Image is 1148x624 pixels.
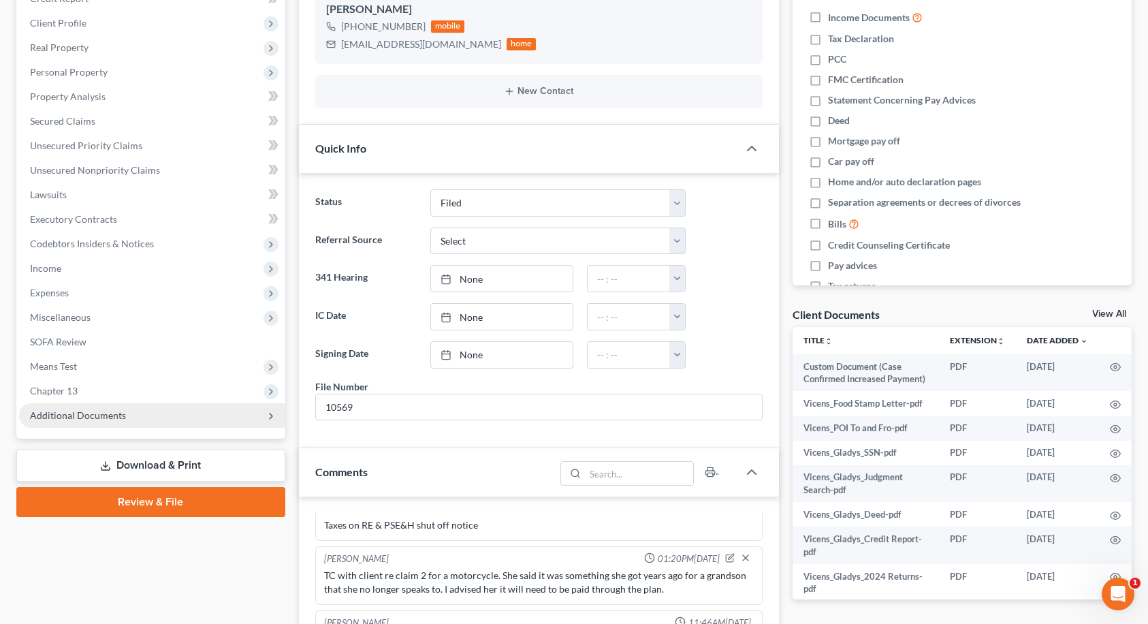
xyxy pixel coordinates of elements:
td: [DATE] [1016,527,1099,564]
a: Executory Contracts [19,207,285,232]
span: Car pay off [828,155,874,168]
span: Client Profile [30,17,86,29]
td: Vicens_POI To and Fro-pdf [793,416,939,441]
td: Vicens_Gladys_Credit Report-pdf [793,527,939,564]
span: Miscellaneous [30,311,91,323]
div: File Number [315,379,368,394]
td: PDF [939,391,1016,416]
label: Referral Source [308,228,424,255]
span: Statement Concerning Pay Advices [828,93,976,107]
a: View All [1092,309,1126,319]
td: Vicens_Gladys_Deed-pdf [793,502,939,527]
span: Tax Declaration [828,32,894,46]
div: [EMAIL_ADDRESS][DOMAIN_NAME] [341,37,501,51]
span: Pay advices [828,259,877,272]
td: PDF [939,441,1016,465]
td: [DATE] [1016,354,1099,392]
span: Income [30,262,61,274]
div: home [507,38,537,50]
div: TC with client re claim 2 for a motorcycle. She said it was something she got years ago for a gra... [324,569,754,596]
span: Personal Property [30,66,108,78]
td: [DATE] [1016,416,1099,441]
a: Lawsuits [19,183,285,207]
div: [PHONE_NUMBER] [341,20,426,33]
span: Expenses [30,287,69,298]
a: Property Analysis [19,84,285,109]
input: -- [316,394,762,420]
td: PDF [939,416,1016,441]
span: FMC Certification [828,73,904,87]
a: SOFA Review [19,330,285,354]
input: Search... [585,462,693,485]
span: Deed [828,114,850,127]
span: Separation agreements or decrees of divorces [828,196,1021,209]
td: PDF [939,354,1016,392]
span: Tax returns [828,279,876,293]
span: Home and/or auto declaration pages [828,175,981,189]
input: -- : -- [588,304,670,330]
span: Bills [828,217,846,231]
a: None [431,304,573,330]
span: Means Test [30,360,77,372]
td: [DATE] [1016,564,1099,602]
a: Download & Print [16,450,285,482]
span: Credit Counseling Certificate [828,238,950,252]
a: Date Added expand_more [1027,335,1088,345]
td: [DATE] [1016,502,1099,527]
td: PDF [939,564,1016,602]
td: PDF [939,502,1016,527]
a: Titleunfold_more [803,335,833,345]
td: [DATE] [1016,465,1099,503]
a: Secured Claims [19,109,285,134]
a: None [431,342,573,368]
label: Signing Date [308,341,424,369]
span: Property Analysis [30,91,106,102]
span: Codebtors Insiders & Notices [30,238,154,249]
a: Extensionunfold_more [950,335,1005,345]
label: IC Date [308,303,424,330]
div: [PERSON_NAME] [326,1,752,18]
div: [PERSON_NAME] [324,552,389,566]
span: 1 [1130,578,1141,589]
a: Unsecured Nonpriority Claims [19,158,285,183]
span: SOFA Review [30,336,86,347]
a: Unsecured Priority Claims [19,134,285,158]
td: PDF [939,527,1016,564]
td: [DATE] [1016,391,1099,416]
span: Lawsuits [30,189,67,200]
span: Unsecured Nonpriority Claims [30,164,160,176]
i: unfold_more [825,337,833,345]
span: Secured Claims [30,115,95,127]
input: -- : -- [588,266,670,292]
i: unfold_more [997,337,1005,345]
span: Unsecured Priority Claims [30,140,142,151]
span: Executory Contracts [30,213,117,225]
td: Vicens_Gladys_Judgment Search-pdf [793,465,939,503]
label: 341 Hearing [308,265,424,292]
div: Taxes on RE & PSE&H shut off notice [324,518,754,532]
span: Real Property [30,42,89,53]
td: Custom Document (Case Confirmed Increased Payment) [793,354,939,392]
button: New Contact [326,86,752,97]
div: Client Documents [793,307,880,322]
span: Income Documents [828,11,910,25]
span: 01:20PM[DATE] [658,552,720,565]
td: Vicens_Gladys_SSN-pdf [793,441,939,465]
input: -- : -- [588,342,670,368]
td: [DATE] [1016,441,1099,465]
span: Mortgage pay off [828,134,900,148]
iframe: Intercom live chat [1102,578,1134,610]
span: Chapter 13 [30,385,78,396]
a: None [431,266,573,292]
span: Comments [315,465,368,478]
span: Additional Documents [30,409,126,421]
label: Status [308,189,424,217]
td: PDF [939,465,1016,503]
span: Quick Info [315,142,366,155]
i: expand_more [1080,337,1088,345]
div: mobile [431,20,465,33]
span: PCC [828,52,846,66]
td: Vicens_Gladys_2024 Returns-pdf [793,564,939,602]
td: Vicens_Food Stamp Letter-pdf [793,391,939,416]
a: Review & File [16,487,285,517]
